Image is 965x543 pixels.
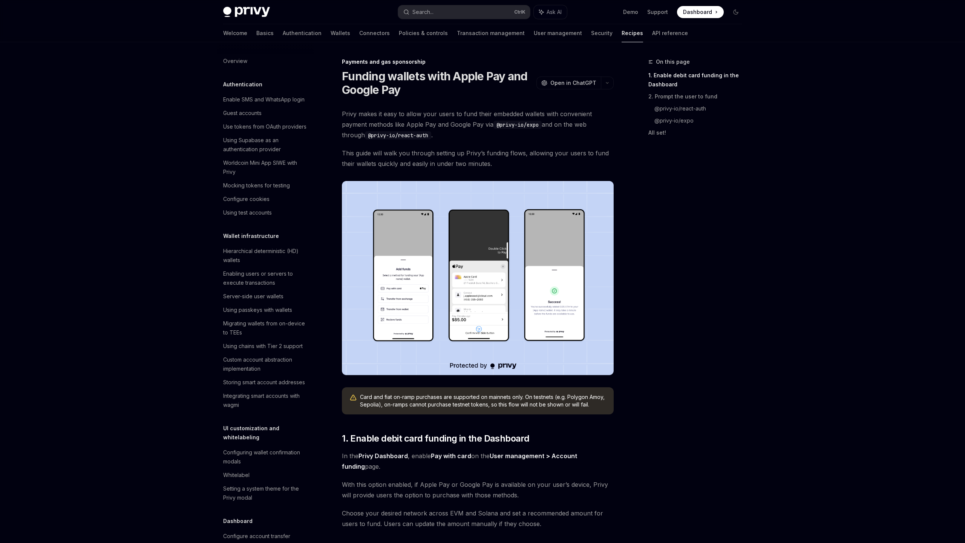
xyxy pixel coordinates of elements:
span: 1. Enable debit card funding in the Dashboard [342,433,529,445]
button: Open in ChatGPT [536,77,601,89]
h1: Funding wallets with Apple Pay and Google Pay [342,69,533,97]
svg: Warning [349,394,357,402]
a: Policies & controls [399,24,448,42]
div: Mocking tokens for testing [223,181,290,190]
a: Transaction management [457,24,525,42]
div: Enabling users or servers to execute transactions [223,269,309,287]
span: In the , enable on the page. [342,451,614,472]
div: Using Supabase as an authentication provider [223,136,309,154]
code: @privy-io/react-auth [365,131,431,140]
div: Configuring wallet confirmation modals [223,448,309,466]
button: Toggle dark mode [730,6,742,18]
h5: Wallet infrastructure [223,232,279,241]
span: Ctrl K [514,9,525,15]
span: This guide will walk you through setting up Privy’s funding flows, allowing your users to fund th... [342,148,614,169]
a: All set! [648,127,748,139]
div: Overview [223,57,247,66]
a: Using passkeys with wallets [217,303,314,317]
div: Card and fiat on-ramp purchases are supported on mainnets only. On testnets (e.g. Polygon Amoy, S... [360,393,606,408]
a: Worldcoin Mini App SIWE with Privy [217,156,314,179]
span: Open in ChatGPT [550,79,596,87]
a: Mocking tokens for testing [217,179,314,192]
div: Server-side user wallets [223,292,283,301]
a: Storing smart account addresses [217,376,314,389]
div: Whitelabel [223,471,250,480]
a: Migrating wallets from on-device to TEEs [217,317,314,339]
div: Configure account transfer [223,532,290,541]
a: Hierarchical deterministic (HD) wallets [217,244,314,267]
a: Setting a system theme for the Privy modal [217,482,314,505]
a: Dashboard [677,6,724,18]
a: Demo [623,8,638,16]
div: Storing smart account addresses [223,378,305,387]
a: Authentication [283,24,322,42]
a: Configuring wallet confirmation modals [217,446,314,468]
h5: Dashboard [223,517,253,526]
a: Using chains with Tier 2 support [217,339,314,353]
a: Whitelabel [217,468,314,482]
a: Overview [217,54,314,68]
span: Ask AI [547,8,562,16]
div: Enable SMS and WhatsApp login [223,95,305,104]
div: Worldcoin Mini App SIWE with Privy [223,158,309,176]
div: Integrating smart accounts with wagmi [223,391,309,410]
a: 2. Prompt the user to fund [648,90,748,103]
div: Hierarchical deterministic (HD) wallets [223,247,309,265]
a: 1. Enable debit card funding in the Dashboard [648,69,748,90]
a: Use tokens from OAuth providers [217,120,314,133]
a: Enable SMS and WhatsApp login [217,93,314,106]
a: Configure cookies [217,192,314,206]
span: Dashboard [683,8,712,16]
h5: UI customization and whitelabeling [223,424,314,442]
a: Basics [256,24,274,42]
div: Using passkeys with wallets [223,305,292,314]
span: Choose your desired network across EVM and Solana and set a recommended amount for users to fund.... [342,508,614,529]
div: Setting a system theme for the Privy modal [223,484,309,502]
a: Privy Dashboard [358,452,408,460]
a: Recipes [622,24,643,42]
a: Guest accounts [217,106,314,120]
div: Search... [412,8,433,17]
a: Connectors [359,24,390,42]
a: Using test accounts [217,206,314,219]
span: With this option enabled, if Apple Pay or Google Pay is available on your user’s device, Privy wi... [342,479,614,500]
a: Configure account transfer [217,529,314,543]
a: User management [534,24,582,42]
img: dark logo [223,7,270,17]
span: Privy makes it easy to allow your users to fund their embedded wallets with convenient payment me... [342,109,614,140]
div: Configure cookies [223,195,270,204]
span: On this page [656,57,690,66]
a: Custom account abstraction implementation [217,353,314,376]
div: Guest accounts [223,109,262,118]
strong: Pay with card [431,452,471,460]
div: Using chains with Tier 2 support [223,342,303,351]
div: Use tokens from OAuth providers [223,122,306,131]
a: Using Supabase as an authentication provider [217,133,314,156]
a: @privy-io/expo [654,115,748,127]
a: Integrating smart accounts with wagmi [217,389,314,412]
button: Search...CtrlK [398,5,530,19]
div: Custom account abstraction implementation [223,355,309,373]
img: card-based-funding [342,181,614,375]
a: @privy-io/react-auth [654,103,748,115]
button: Ask AI [534,5,567,19]
a: Enabling users or servers to execute transactions [217,267,314,290]
code: @privy-io/expo [493,121,542,129]
a: Security [591,24,613,42]
a: API reference [652,24,688,42]
div: Using test accounts [223,208,272,217]
a: Welcome [223,24,247,42]
a: Support [647,8,668,16]
div: Payments and gas sponsorship [342,58,614,66]
h5: Authentication [223,80,262,89]
a: Server-side user wallets [217,290,314,303]
div: Migrating wallets from on-device to TEEs [223,319,309,337]
a: Wallets [331,24,350,42]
